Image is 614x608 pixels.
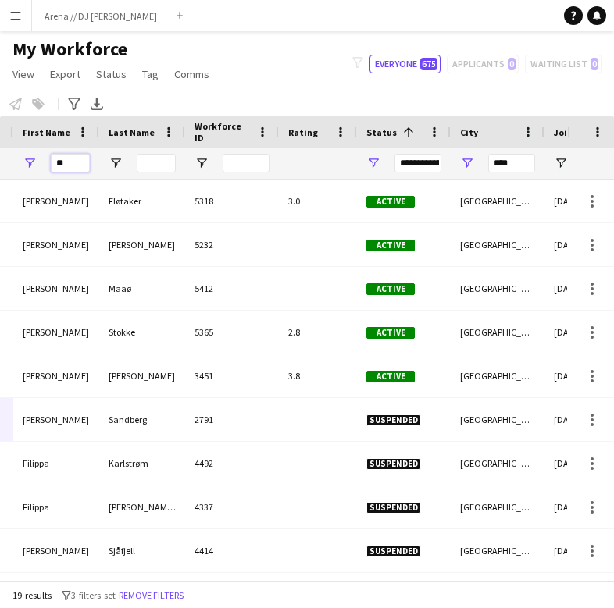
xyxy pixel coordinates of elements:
div: [PERSON_NAME] [13,180,99,222]
div: 2791 [185,398,279,441]
div: [GEOGRAPHIC_DATA] [451,180,544,222]
span: City [460,126,478,138]
div: 4414 [185,529,279,572]
span: Workforce ID [195,120,251,144]
span: Active [366,283,415,295]
button: Arena // DJ [PERSON_NAME] [32,1,170,31]
span: Export [50,67,80,81]
span: Suspended [366,546,421,557]
div: [PERSON_NAME] [13,354,99,397]
span: Active [366,371,415,382]
div: [GEOGRAPHIC_DATA] [451,485,544,528]
div: [PERSON_NAME] [13,398,99,441]
div: [GEOGRAPHIC_DATA] [451,311,544,354]
app-action-btn: Export XLSX [87,94,106,113]
div: Fløtaker [99,180,185,222]
div: [PERSON_NAME] [99,223,185,266]
span: Rating [288,126,318,138]
div: 3451 [185,354,279,397]
input: Last Name Filter Input [137,154,176,172]
div: [GEOGRAPHIC_DATA] [451,529,544,572]
input: First Name Filter Input [51,154,90,172]
span: Joined [554,126,584,138]
span: Suspended [366,502,421,514]
div: 3.0 [279,180,357,222]
app-action-btn: Advanced filters [65,94,84,113]
div: 5232 [185,223,279,266]
button: Open Filter Menu [109,156,123,170]
span: Tag [142,67,159,81]
span: Comms [174,67,209,81]
div: [PERSON_NAME] [13,311,99,354]
span: View [12,67,34,81]
span: 675 [420,58,437,70]
span: 3 filters set [71,589,116,601]
div: Karlstrøm [99,442,185,485]
button: Everyone675 [369,55,441,73]
a: Comms [168,64,216,84]
div: Sjåfjell [99,529,185,572]
button: Open Filter Menu [195,156,209,170]
a: Tag [136,64,165,84]
button: Open Filter Menu [23,156,37,170]
span: Suspended [366,458,421,470]
a: Status [90,64,133,84]
span: Status [96,67,127,81]
a: Export [44,64,87,84]
div: 5365 [185,311,279,354]
button: Open Filter Menu [460,156,474,170]
div: 3.8 [279,354,357,397]
div: [GEOGRAPHIC_DATA] [451,354,544,397]
div: 2.8 [279,311,357,354]
span: Active [366,327,415,339]
div: [GEOGRAPHIC_DATA] [451,223,544,266]
div: [PERSON_NAME] [13,529,99,572]
span: Suspended [366,414,421,426]
div: Filippa [13,485,99,528]
div: 5318 [185,180,279,222]
button: Remove filters [116,587,187,604]
div: [PERSON_NAME] [13,267,99,310]
div: [GEOGRAPHIC_DATA] [451,267,544,310]
div: 4337 [185,485,279,528]
a: View [6,64,41,84]
div: Filippa [13,442,99,485]
span: Status [366,126,397,138]
button: Open Filter Menu [366,156,380,170]
div: [PERSON_NAME] [PERSON_NAME] [99,485,185,528]
button: Open Filter Menu [554,156,568,170]
div: 5412 [185,267,279,310]
div: [PERSON_NAME] [99,354,185,397]
span: First Name [23,126,70,138]
span: Last Name [109,126,155,138]
input: City Filter Input [488,154,535,172]
span: My Workforce [12,37,127,61]
div: Maaø [99,267,185,310]
div: Stokke [99,311,185,354]
span: Active [366,196,415,208]
input: Workforce ID Filter Input [223,154,270,172]
div: [PERSON_NAME] [13,223,99,266]
div: [GEOGRAPHIC_DATA] [451,442,544,485]
div: 4492 [185,442,279,485]
div: [GEOGRAPHIC_DATA] [451,398,544,441]
span: Active [366,240,415,251]
div: Sandberg [99,398,185,441]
